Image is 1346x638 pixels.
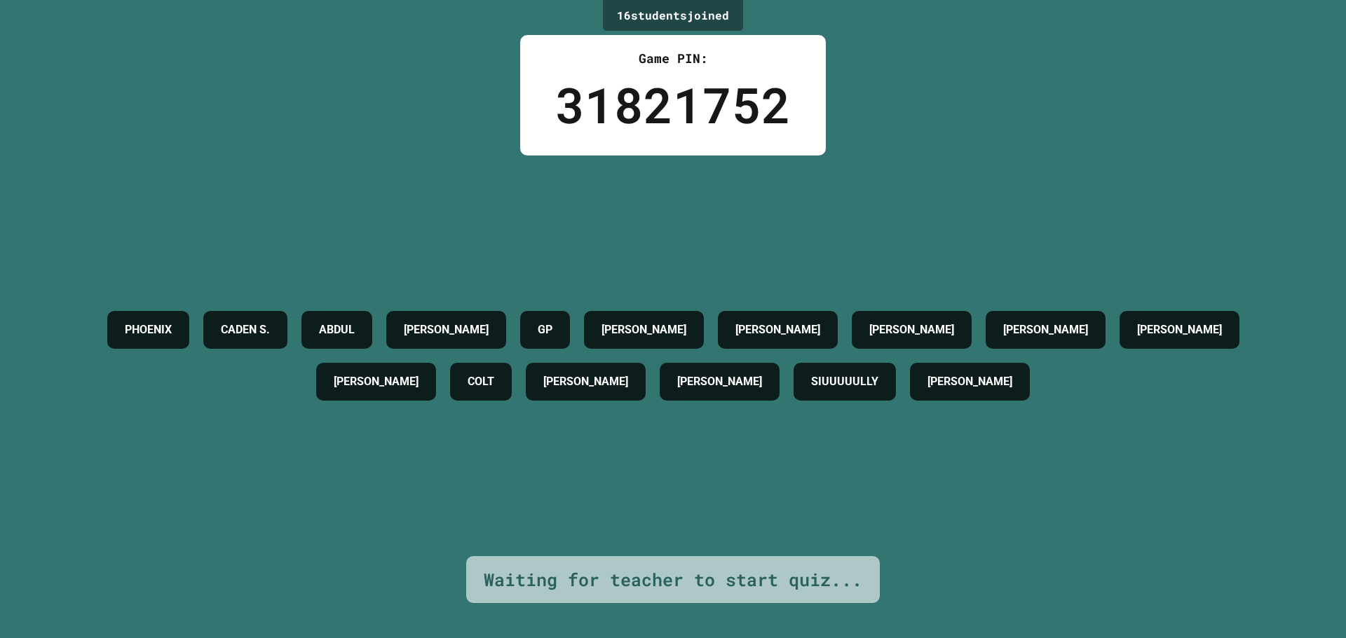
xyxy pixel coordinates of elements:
h4: PHOENIX [125,321,172,338]
h4: GP [538,321,552,338]
h4: [PERSON_NAME] [334,373,419,390]
h4: [PERSON_NAME] [404,321,489,338]
h4: SIUUUUULLY [811,373,878,390]
h4: [PERSON_NAME] [735,321,820,338]
h4: COLT [468,373,494,390]
h4: [PERSON_NAME] [927,373,1012,390]
h4: [PERSON_NAME] [1137,321,1222,338]
div: 31821752 [555,68,791,141]
h4: [PERSON_NAME] [677,373,762,390]
h4: [PERSON_NAME] [869,321,954,338]
h4: [PERSON_NAME] [601,321,686,338]
div: Game PIN: [555,49,791,68]
h4: [PERSON_NAME] [1003,321,1088,338]
h4: CADEN S. [221,321,270,338]
div: Waiting for teacher to start quiz... [484,567,862,593]
h4: ABDUL [319,321,355,338]
h4: [PERSON_NAME] [543,373,628,390]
